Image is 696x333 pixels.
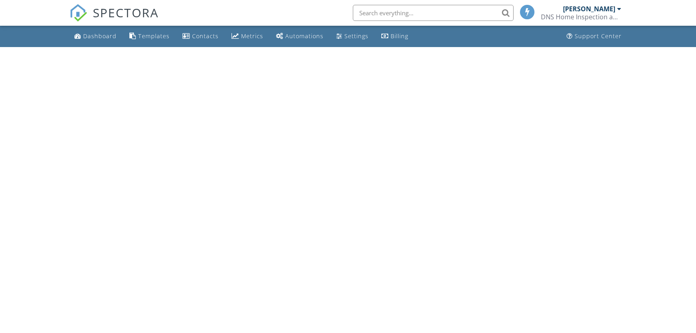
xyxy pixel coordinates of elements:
[273,29,327,44] a: Automations (Basic)
[228,29,266,44] a: Metrics
[285,32,323,40] div: Automations
[563,29,625,44] a: Support Center
[138,32,170,40] div: Templates
[71,29,120,44] a: Dashboard
[192,32,219,40] div: Contacts
[575,32,622,40] div: Support Center
[541,13,621,21] div: DNS Home Inspection and Consulting
[378,29,411,44] a: Billing
[126,29,173,44] a: Templates
[391,32,408,40] div: Billing
[353,5,514,21] input: Search everything...
[333,29,372,44] a: Settings
[83,32,117,40] div: Dashboard
[93,4,159,21] span: SPECTORA
[563,5,615,13] div: [PERSON_NAME]
[241,32,263,40] div: Metrics
[70,11,159,28] a: SPECTORA
[179,29,222,44] a: Contacts
[70,4,87,22] img: The Best Home Inspection Software - Spectora
[344,32,368,40] div: Settings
